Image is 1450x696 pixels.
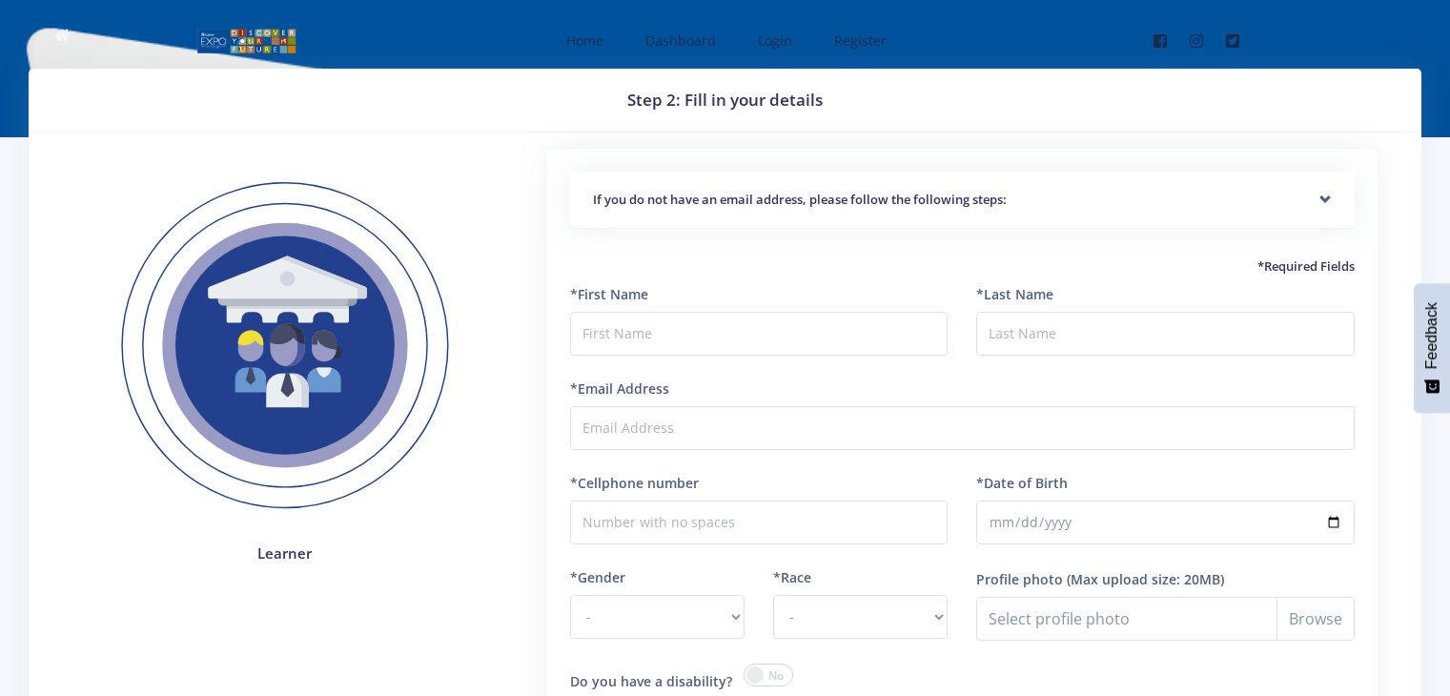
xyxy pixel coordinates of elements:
[547,15,619,66] a: Home
[570,312,949,356] input: First Name
[570,567,625,587] label: *Gender
[976,284,1053,304] label: *Last Name
[570,284,648,304] label: *First Name
[976,569,1063,589] label: Profile photo
[626,15,731,66] a: Dashboard
[196,27,296,55] img: logo01.png
[570,379,669,399] label: *Email Address
[88,149,482,543] img: Learner
[976,473,1068,493] label: *Date of Birth
[739,15,807,66] a: Login
[566,31,603,50] span: Home
[88,542,482,564] h4: Learner
[1414,283,1450,413] button: Feedback - Show survey
[1067,569,1224,589] label: (Max upload size: 20MB)
[51,88,1399,113] h3: Step 2: Fill in your details
[570,501,949,544] input: Number with no spaces
[834,31,887,50] span: Register
[645,31,716,50] span: Dashboard
[773,567,811,587] label: *Race
[1423,302,1440,369] span: Feedback
[976,312,1355,356] input: Last Name
[570,406,1355,450] input: Email Address
[815,15,902,66] a: Register
[593,191,1332,210] h5: If you do not have an email address, please follow the following steps:
[570,473,699,493] label: *Cellphone number
[570,257,1355,276] h5: *Required Fields
[758,31,792,50] span: Login
[570,671,732,691] label: Do you have a disability?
